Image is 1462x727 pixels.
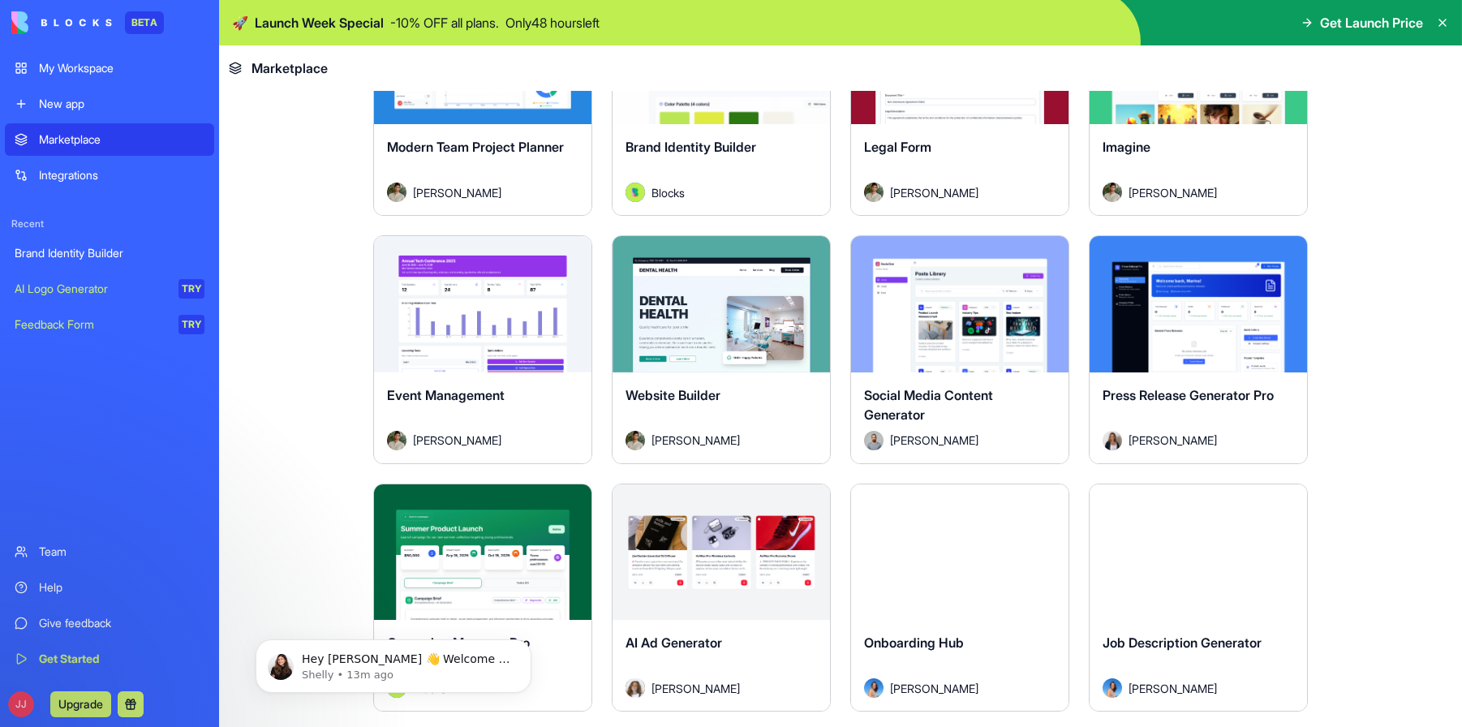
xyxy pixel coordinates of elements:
[39,579,204,596] div: Help
[1129,432,1217,449] span: [PERSON_NAME]
[1103,183,1122,202] img: Avatar
[1103,139,1150,155] span: Imagine
[39,60,204,76] div: My Workspace
[1103,678,1122,698] img: Avatar
[387,139,564,155] span: Modern Team Project Planner
[39,651,204,667] div: Get Started
[5,536,214,568] a: Team
[864,387,993,423] span: Social Media Content Generator
[232,13,248,32] span: 🚀
[5,217,214,230] span: Recent
[390,13,499,32] p: - 10 % OFF all plans.
[626,183,645,202] img: Avatar
[626,387,720,403] span: Website Builder
[387,431,406,450] img: Avatar
[373,235,592,464] a: Event ManagementAvatar[PERSON_NAME]
[850,484,1069,712] a: Onboarding HubAvatar[PERSON_NAME]
[651,432,740,449] span: [PERSON_NAME]
[626,139,756,155] span: Brand Identity Builder
[850,235,1069,464] a: Social Media Content GeneratorAvatar[PERSON_NAME]
[1103,431,1122,450] img: Avatar
[864,678,884,698] img: Avatar
[864,139,931,155] span: Legal Form
[5,159,214,191] a: Integrations
[1129,184,1217,201] span: [PERSON_NAME]
[11,11,112,34] img: logo
[612,484,831,712] a: AI Ad GeneratorAvatar[PERSON_NAME]
[178,315,204,334] div: TRY
[864,183,884,202] img: Avatar
[5,237,214,269] a: Brand Identity Builder
[1103,635,1262,651] span: Job Description Generator
[11,11,164,34] a: BETA
[15,281,167,297] div: AI Logo Generator
[890,680,978,697] span: [PERSON_NAME]
[39,96,204,112] div: New app
[5,52,214,84] a: My Workspace
[626,431,645,450] img: Avatar
[39,131,204,148] div: Marketplace
[890,184,978,201] span: [PERSON_NAME]
[8,691,34,717] span: JJ
[50,695,111,712] a: Upgrade
[39,167,204,183] div: Integrations
[1129,680,1217,697] span: [PERSON_NAME]
[864,635,964,651] span: Onboarding Hub
[5,88,214,120] a: New app
[626,678,645,698] img: Avatar
[5,643,214,675] a: Get Started
[15,316,167,333] div: Feedback Form
[5,123,214,156] a: Marketplace
[387,387,505,403] span: Event Management
[5,273,214,305] a: AI Logo GeneratorTRY
[231,605,556,719] iframe: Intercom notifications message
[890,432,978,449] span: [PERSON_NAME]
[505,13,600,32] p: Only 48 hours left
[651,680,740,697] span: [PERSON_NAME]
[5,571,214,604] a: Help
[5,607,214,639] a: Give feedback
[626,635,722,651] span: AI Ad Generator
[39,544,204,560] div: Team
[1089,235,1308,464] a: Press Release Generator ProAvatar[PERSON_NAME]
[413,432,501,449] span: [PERSON_NAME]
[1089,484,1308,712] a: Job Description GeneratorAvatar[PERSON_NAME]
[125,11,164,34] div: BETA
[373,484,592,712] a: Campaign Manager ProAvatarBlocks
[1103,387,1274,403] span: Press Release Generator Pro
[252,58,328,78] span: Marketplace
[5,308,214,341] a: Feedback FormTRY
[413,184,501,201] span: [PERSON_NAME]
[178,279,204,299] div: TRY
[1320,13,1423,32] span: Get Launch Price
[255,13,384,32] span: Launch Week Special
[387,183,406,202] img: Avatar
[864,431,884,450] img: Avatar
[15,245,204,261] div: Brand Identity Builder
[39,615,204,631] div: Give feedback
[651,184,685,201] span: Blocks
[50,691,111,717] button: Upgrade
[612,235,831,464] a: Website BuilderAvatar[PERSON_NAME]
